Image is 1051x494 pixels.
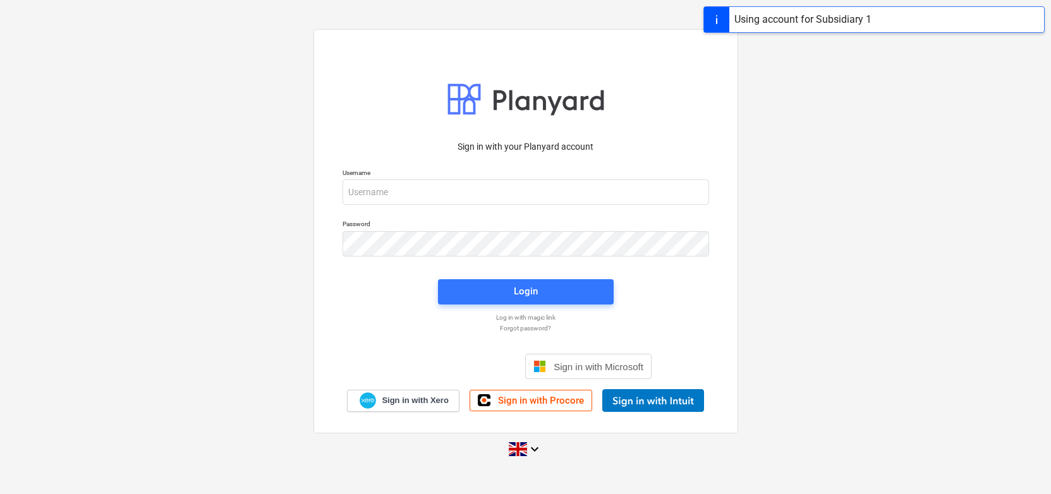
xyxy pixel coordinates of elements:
span: Sign in with Procore [498,395,584,406]
i: keyboard_arrow_down [527,442,542,457]
a: Log in with magic link [336,313,715,322]
p: Password [343,220,709,231]
p: Sign in with your Planyard account [343,140,709,154]
div: Login [514,283,538,299]
img: Microsoft logo [533,360,546,373]
a: Sign in with Xero [347,390,459,412]
img: Xero logo [360,392,376,409]
iframe: Sign in with Google Button [393,352,521,380]
span: Sign in with Xero [382,395,448,406]
p: Username [343,169,709,179]
a: Forgot password? [336,324,715,332]
a: Sign in with Procore [470,390,592,411]
span: Sign in with Microsoft [554,361,643,372]
div: Using account for Subsidiary 1 [734,12,872,27]
input: Username [343,179,709,205]
button: Login [438,279,614,304]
